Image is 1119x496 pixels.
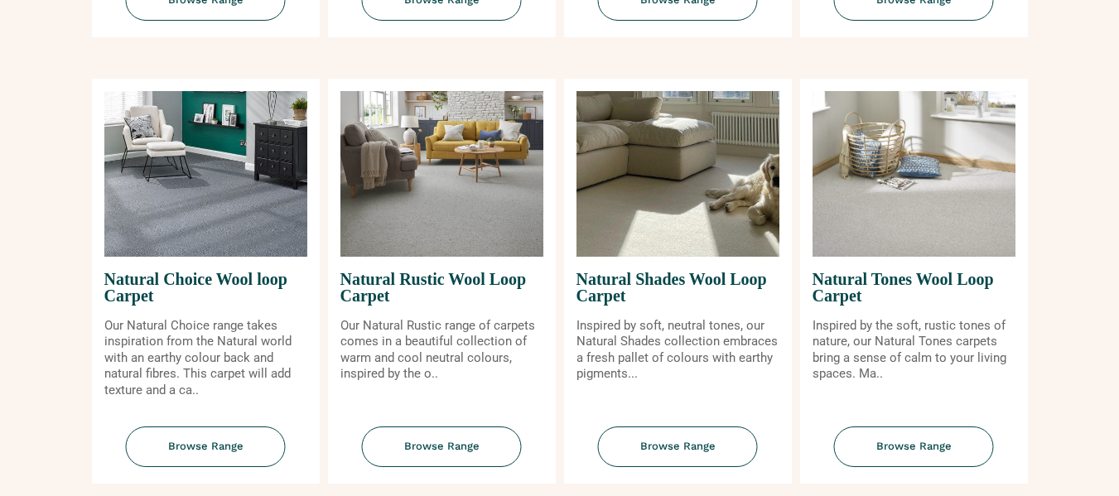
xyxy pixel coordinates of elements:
[328,426,556,484] a: Browse Range
[104,91,307,257] img: Natural Choice Wool loop Carpet
[362,426,522,467] span: Browse Range
[813,318,1015,383] p: Inspired by the soft, rustic tones of nature, our Natural Tones carpets bring a sense of calm to ...
[126,426,286,467] span: Browse Range
[813,91,1015,257] img: Natural Tones Wool Loop Carpet
[92,426,320,484] a: Browse Range
[104,318,307,399] p: Our Natural Choice range takes inspiration from the Natural world with an earthy colour back and ...
[598,426,758,467] span: Browse Range
[576,257,779,318] span: Natural Shades Wool Loop Carpet
[564,426,792,484] a: Browse Range
[340,91,543,257] img: Natural Rustic Wool Loop Carpet
[104,257,307,318] span: Natural Choice Wool loop Carpet
[834,426,994,467] span: Browse Range
[340,257,543,318] span: Natural Rustic Wool Loop Carpet
[340,318,543,383] p: Our Natural Rustic range of carpets comes in a beautiful collection of warm and cool neutral colo...
[800,426,1028,484] a: Browse Range
[813,257,1015,318] span: Natural Tones Wool Loop Carpet
[576,91,779,257] img: Natural Shades Wool Loop Carpet
[576,318,779,383] p: Inspired by soft, neutral tones, our Natural Shades collection embraces a fresh pallet of colours...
